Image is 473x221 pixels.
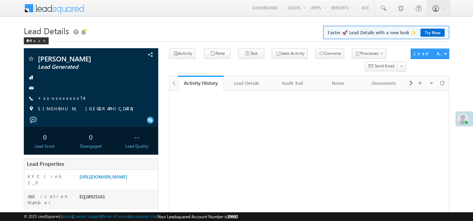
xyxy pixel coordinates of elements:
div: Audit Trail [275,79,309,87]
a: Activity History [178,76,224,90]
button: Send Email [365,61,398,72]
a: Back [24,37,52,43]
div: 0 [26,130,64,143]
a: Lead Details [224,76,270,90]
a: +xx-xxxxxxxx74 [38,95,84,101]
label: KYC link 2_0 [28,173,73,186]
a: Documents [361,76,407,90]
span: © 2025 LeadSquared | | | | | [24,213,238,220]
button: Processes [352,49,386,59]
button: Sales Activity [272,49,308,59]
span: Lead Properties [27,160,64,167]
span: Your Leadsquared Account Number is [158,214,238,219]
a: Try Now [420,29,445,37]
div: Documents [367,79,401,87]
a: Notes [315,76,361,90]
span: Lead Generated [38,64,121,71]
span: 39660 [227,214,238,219]
a: About [62,214,72,219]
button: Note [204,49,230,59]
a: Contact Support [73,214,101,219]
span: [PERSON_NAME] [38,55,121,62]
div: Lead Score [26,143,64,149]
span: Lead Details [24,25,69,36]
button: Lead Actions [411,49,449,59]
div: EQ28925161 [78,193,158,203]
div: Back [24,37,49,44]
span: SINGHBHUM, [GEOGRAPHIC_DATA] [38,105,137,112]
div: Activity History [183,80,218,86]
div: 0 [71,130,110,143]
span: Send Email [375,63,395,69]
div: Lead Actions [414,50,444,57]
div: Lead Details [229,79,263,87]
span: Processes [361,51,378,56]
span: Faster 🚀 Lead Details with a new look ✨ [328,29,445,36]
div: Lead Quality [117,143,156,149]
button: Task [238,49,264,59]
a: Terms of Service [102,214,129,219]
label: Application Number [28,193,73,206]
div: Notes [321,79,355,87]
div: -- [117,130,156,143]
button: Converse [315,49,344,59]
button: Activity [169,49,195,59]
a: Acceptable Use [130,214,157,219]
div: Disengaged [71,143,110,149]
a: [URL][DOMAIN_NAME] [79,174,127,179]
a: Audit Trail [270,76,315,90]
